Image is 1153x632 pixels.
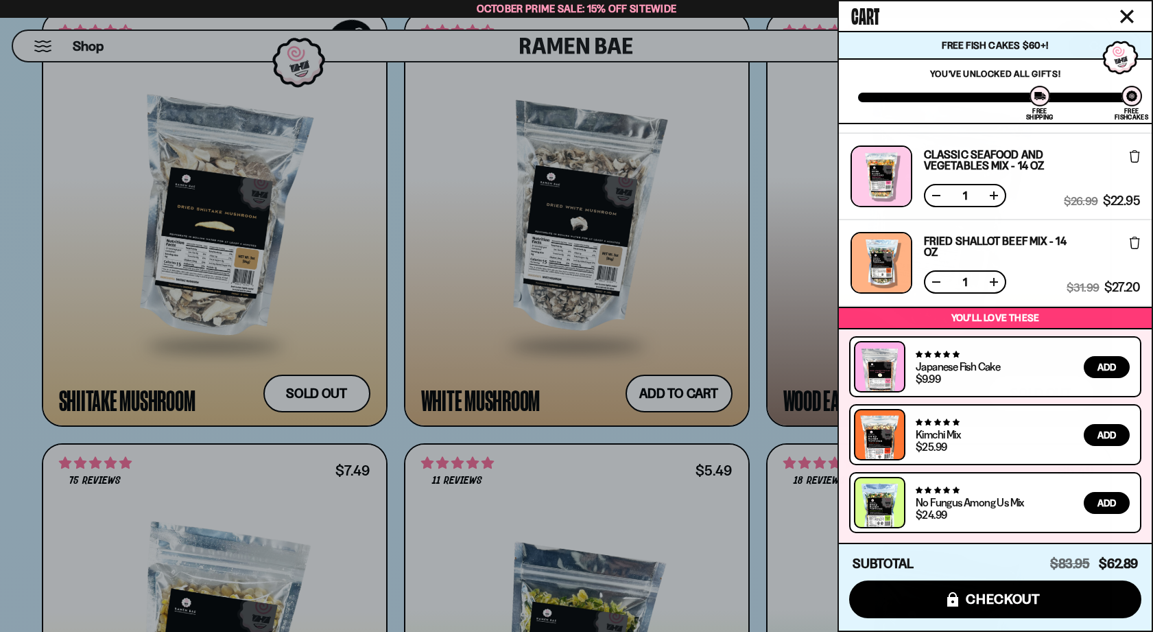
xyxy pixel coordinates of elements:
[1067,281,1099,294] span: $31.99
[1097,498,1116,508] span: Add
[1099,556,1138,572] span: $62.89
[842,312,1148,325] p: You’ll love these
[853,557,914,571] h4: Subtotal
[1115,108,1148,120] div: Free Fishcakes
[1117,6,1137,27] button: Close cart
[916,441,947,452] div: $25.99
[1097,430,1116,440] span: Add
[477,2,677,15] span: October Prime Sale: 15% off Sitewide
[916,360,1000,373] a: Japanese Fish Cake
[942,39,1048,51] span: Free Fish Cakes $60+!
[1103,195,1140,207] span: $22.95
[1084,356,1130,378] button: Add
[916,350,959,359] span: 4.77 stars
[1104,281,1140,294] span: $27.20
[916,509,947,520] div: $24.99
[1097,362,1116,372] span: Add
[916,418,959,427] span: 4.76 stars
[954,190,976,201] span: 1
[1064,195,1097,207] span: $26.99
[1050,556,1090,572] span: $83.95
[1026,108,1053,120] div: Free Shipping
[849,581,1141,618] button: checkout
[1084,424,1130,446] button: Add
[1084,492,1130,514] button: Add
[924,235,1067,257] a: Fried Shallot Beef Mix - 14 OZ
[916,486,959,495] span: 4.82 stars
[954,277,976,288] span: 1
[966,592,1041,607] span: checkout
[851,1,879,28] span: Cart
[924,149,1064,171] a: Classic Seafood and Vegetables Mix - 14 OZ
[858,68,1132,79] p: You've unlocked all gifts!
[916,428,960,441] a: Kimchi Mix
[916,373,940,384] div: $9.99
[916,495,1024,509] a: No Fungus Among Us Mix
